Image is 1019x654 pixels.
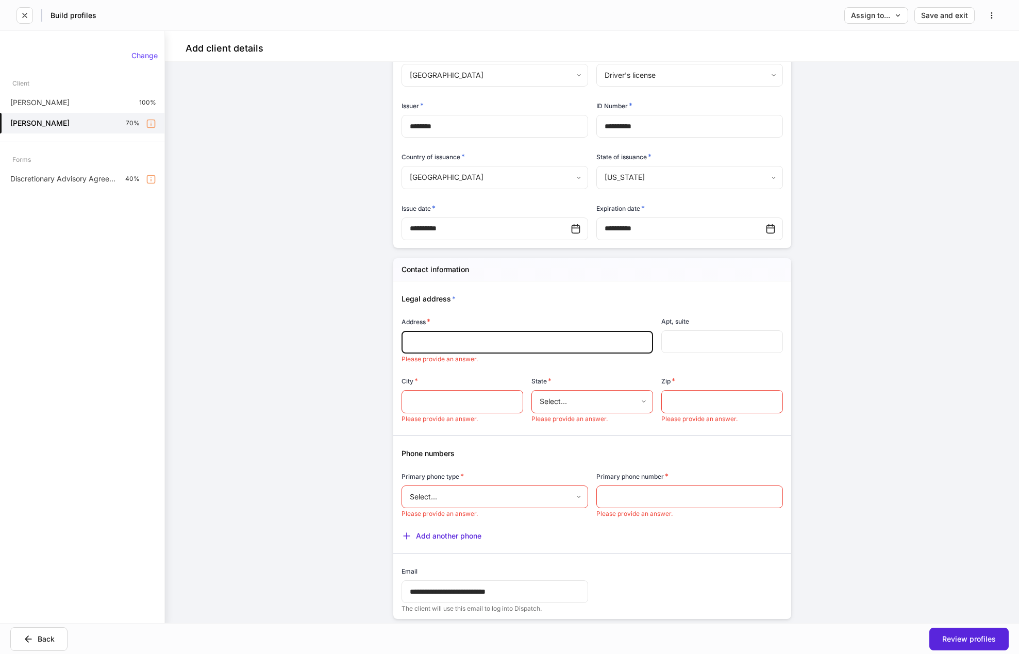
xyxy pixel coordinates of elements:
[10,97,70,108] p: [PERSON_NAME]
[402,485,588,508] div: Select...
[402,510,588,518] p: Please provide an answer.
[402,152,465,162] h6: Country of issuance
[596,203,645,213] h6: Expiration date
[661,376,675,386] h6: Zip
[402,471,464,481] h6: Primary phone type
[393,281,783,304] div: Legal address
[402,100,424,111] h6: Issuer
[402,264,469,275] h5: Contact information
[402,605,588,613] p: The client will use this email to log into Dispatch.
[402,566,417,576] h6: Email
[10,627,68,651] button: Back
[23,634,55,644] div: Back
[126,119,140,127] p: 70%
[596,152,652,162] h6: State of issuance
[12,150,31,169] div: Forms
[131,52,158,59] div: Change
[402,355,653,363] p: Please provide an answer.
[531,390,653,413] div: Select...
[942,635,996,643] div: Review profiles
[125,47,164,64] button: Change
[921,12,968,19] div: Save and exit
[531,376,552,386] h6: State
[402,64,588,87] div: [GEOGRAPHIC_DATA]
[851,12,901,19] div: Assign to...
[596,510,783,518] p: Please provide an answer.
[914,7,975,24] button: Save and exit
[661,316,689,326] h6: Apt, suite
[596,166,782,189] div: [US_STATE]
[139,98,156,107] p: 100%
[402,166,588,189] div: [GEOGRAPHIC_DATA]
[402,376,418,386] h6: City
[596,100,632,111] h6: ID Number
[125,175,140,183] p: 40%
[402,415,523,423] p: Please provide an answer.
[402,316,430,327] h6: Address
[51,10,96,21] h5: Build profiles
[10,118,70,128] h5: [PERSON_NAME]
[844,7,908,24] button: Assign to...
[929,628,1009,650] button: Review profiles
[661,415,783,423] p: Please provide an answer.
[186,42,263,55] h4: Add client details
[10,174,117,184] p: Discretionary Advisory Agreement: Client Wrap Fee
[596,64,782,87] div: Driver's license
[12,74,29,92] div: Client
[596,471,669,481] h6: Primary phone number
[531,415,653,423] p: Please provide an answer.
[402,203,436,213] h6: Issue date
[402,531,481,541] button: Add another phone
[393,436,783,459] div: Phone numbers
